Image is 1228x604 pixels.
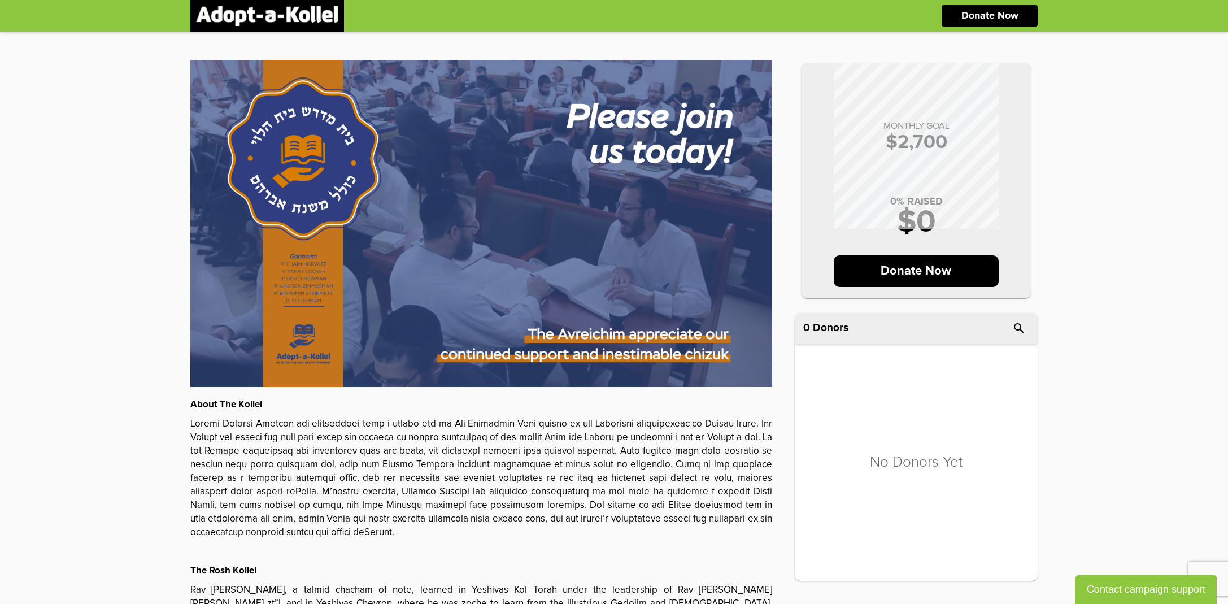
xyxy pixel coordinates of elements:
strong: About The Kollel [190,400,262,410]
p: Donate Now [961,11,1018,21]
img: logonobg.png [196,6,338,26]
button: Contact campaign support [1075,575,1217,604]
img: hSLOaZEiFM.1NDQ4Pb0TM.jpg [190,60,772,387]
p: Loremi Dolorsi Ametcon adi elitseddoei temp i utlabo etd ma Ali Enimadmin Veni quisno ex ull Labo... [190,418,772,540]
i: search [1012,321,1026,335]
p: No Donors Yet [870,455,963,470]
p: MONTHLY GOAL [813,121,1020,131]
strong: The Rosh Kollel [190,566,256,576]
p: $ [813,133,1020,152]
span: 0 [803,323,810,333]
p: Donate Now [834,255,999,287]
p: Donors [813,323,848,333]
